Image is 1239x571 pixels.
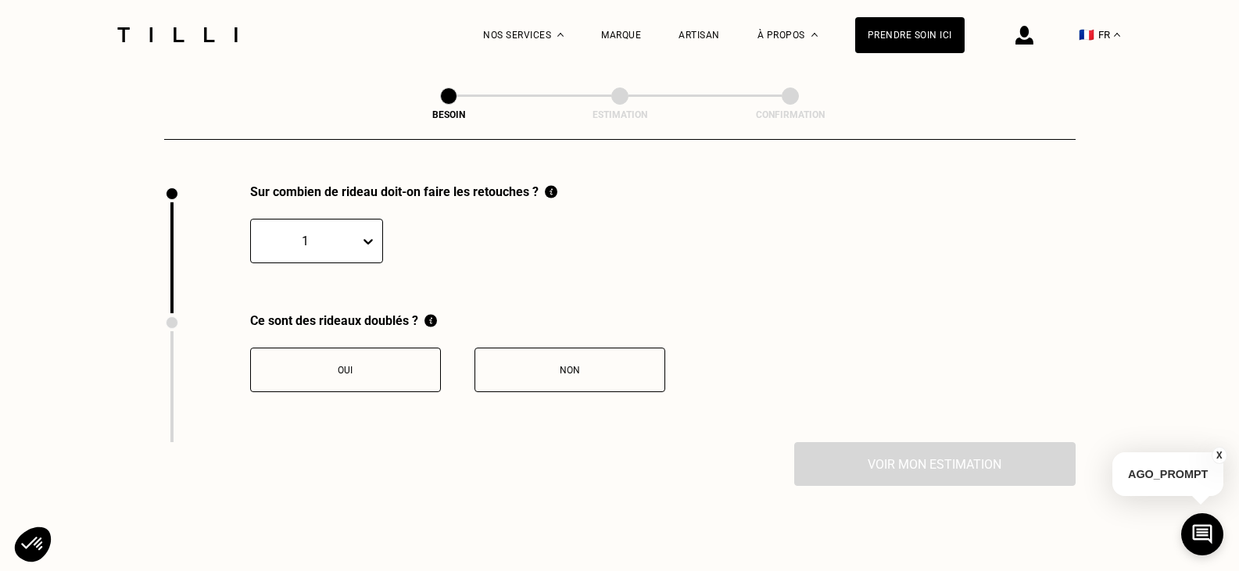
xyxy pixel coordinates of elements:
[712,109,868,120] div: Confirmation
[542,109,698,120] div: Estimation
[1015,26,1033,45] img: icône connexion
[250,184,557,199] div: Sur combien de rideau doit-on faire les retouches ?
[1079,27,1094,42] span: 🇫🇷
[1112,452,1223,496] p: AGO_PROMPT
[424,313,437,328] img: Qu'est ce qu'une doublure ?
[250,313,665,328] div: Ce sont des rideaux doublés ?
[545,184,557,199] img: Comment compter le nombre de rideaux ?
[259,365,432,376] div: Oui
[679,30,720,41] a: Artisan
[483,365,657,376] div: Non
[1212,447,1227,464] button: X
[557,33,564,37] img: Menu déroulant
[112,27,243,42] img: Logo du service de couturière Tilli
[601,30,641,41] a: Marque
[474,348,665,392] button: Non
[855,17,965,53] a: Prendre soin ici
[811,33,818,37] img: Menu déroulant à propos
[371,109,527,120] div: Besoin
[1114,33,1120,37] img: menu déroulant
[250,348,441,392] button: Oui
